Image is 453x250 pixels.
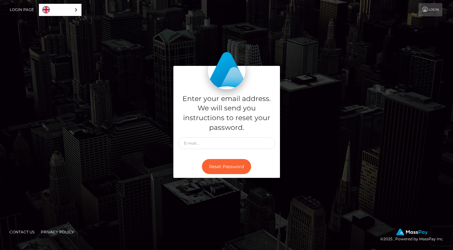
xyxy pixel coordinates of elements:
[39,4,82,16] aside: Language selected: English
[39,4,81,16] a: English
[396,229,428,236] img: MassPay
[380,229,448,242] div: © 2025 , Powered by MassPay Inc.
[419,3,442,16] a: Login
[178,94,275,133] h5: Enter your email address. We will send you instructions to reset your password.
[10,3,34,16] a: Login Page
[208,52,245,89] img: MassPay Login
[202,159,251,174] button: Reset Password
[7,227,37,237] a: Contact Us
[38,227,76,237] a: Privacy Policy
[178,137,275,149] input: E-mail...
[39,4,82,16] div: Language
